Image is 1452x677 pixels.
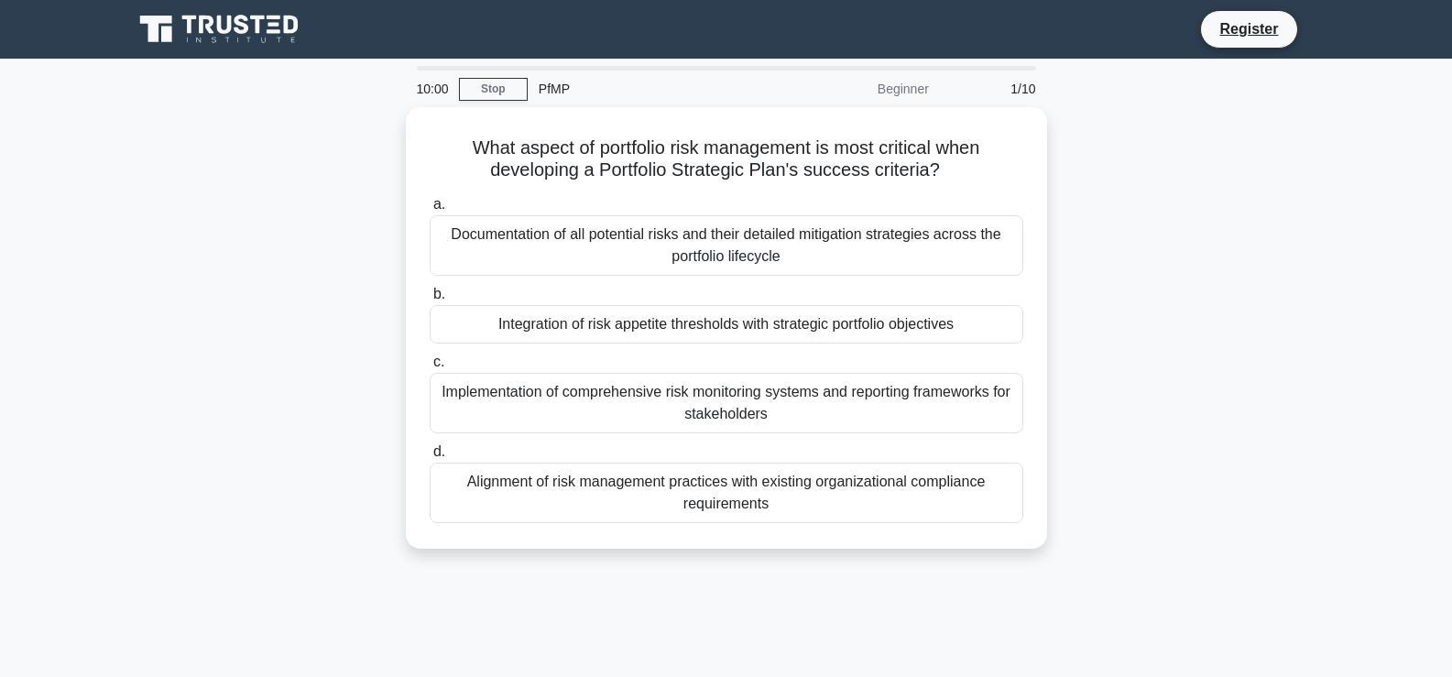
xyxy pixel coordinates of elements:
div: Beginner [780,71,940,107]
span: b. [433,286,445,301]
a: Stop [459,78,528,101]
span: a. [433,196,445,212]
a: Register [1208,17,1289,40]
div: Documentation of all potential risks and their detailed mitigation strategies across the portfoli... [430,215,1023,276]
div: Implementation of comprehensive risk monitoring systems and reporting frameworks for stakeholders [430,373,1023,433]
div: 10:00 [406,71,459,107]
div: Alignment of risk management practices with existing organizational compliance requirements [430,463,1023,523]
div: 1/10 [940,71,1047,107]
div: PfMP [528,71,780,107]
span: d. [433,443,445,459]
span: c. [433,354,444,369]
div: Integration of risk appetite thresholds with strategic portfolio objectives [430,305,1023,344]
h5: What aspect of portfolio risk management is most critical when developing a Portfolio Strategic P... [428,136,1025,182]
